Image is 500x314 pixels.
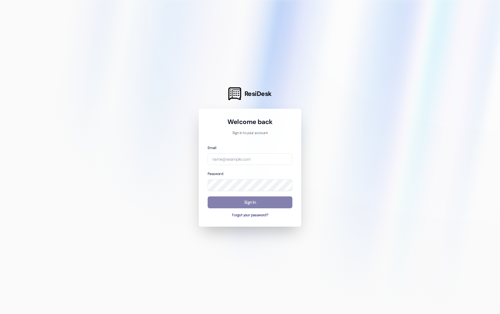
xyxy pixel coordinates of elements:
[208,171,223,176] label: Password
[208,153,292,165] input: name@example.com
[208,118,292,126] h1: Welcome back
[208,213,292,218] button: Forgot your password?
[245,89,272,98] span: ResiDesk
[228,87,241,100] img: ResiDesk Logo
[208,145,216,150] label: Email
[208,130,292,136] p: Sign in to your account
[208,196,292,208] button: Sign In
